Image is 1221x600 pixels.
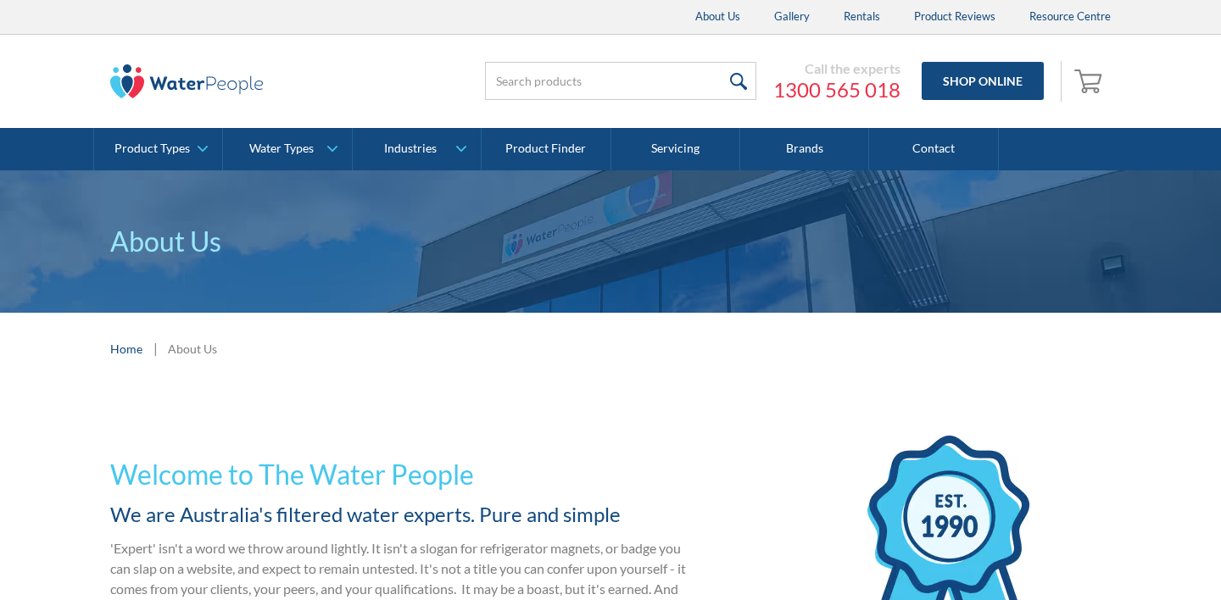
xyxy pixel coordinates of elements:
[110,340,142,358] a: Home
[223,128,351,170] a: Water Types
[482,128,610,170] a: Product Finder
[1074,67,1107,94] img: shopping cart
[110,454,689,495] h1: Welcome to The Water People
[773,60,900,77] div: Call the experts
[94,128,222,170] a: Product Types
[869,128,998,170] a: Contact
[1070,61,1111,102] a: Open cart
[110,499,689,530] h2: We are Australia's filtered water experts. Pure and simple
[168,340,217,358] div: About Us
[151,338,159,358] div: |
[249,142,314,156] div: Water Types
[110,221,1111,262] p: About Us
[485,62,756,100] input: Search products
[114,142,190,156] div: Product Types
[922,62,1044,100] a: Shop Online
[110,64,263,98] img: The Water People
[773,77,900,103] a: 1300 565 018
[353,128,481,170] a: Industries
[740,128,869,170] a: Brands
[384,142,437,156] div: Industries
[611,128,740,170] a: Servicing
